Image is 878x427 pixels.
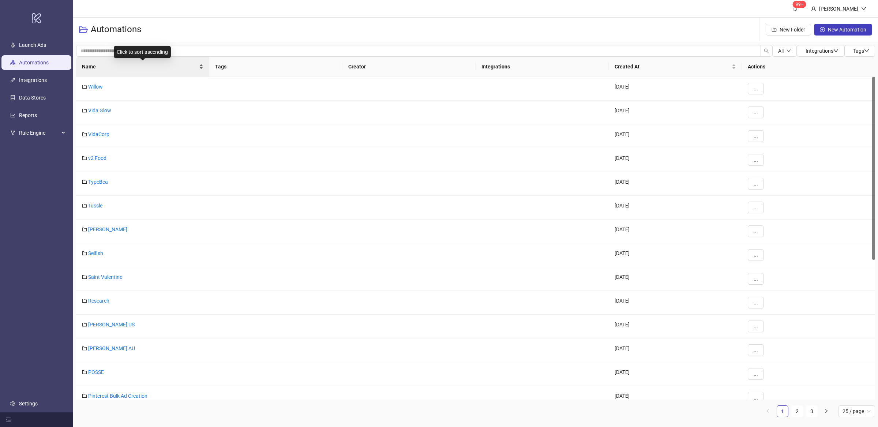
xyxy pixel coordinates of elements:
a: 2 [792,406,803,417]
div: [PERSON_NAME] [816,5,861,13]
a: Launch Ads [19,42,46,48]
a: Integrations [19,77,47,83]
span: Tags [853,48,869,54]
button: ... [748,202,764,213]
button: Integrationsdown [797,45,844,57]
li: Previous Page [762,405,774,417]
a: 3 [806,406,817,417]
span: down [787,49,791,53]
span: folder-add [772,27,777,32]
a: Settings [19,401,38,407]
button: New Folder [766,24,811,35]
span: menu-fold [6,417,11,422]
div: [DATE] [609,315,742,338]
a: Tussle [88,203,102,209]
button: ... [748,392,764,404]
li: 1 [777,405,788,417]
span: folder [82,156,87,161]
button: New Automation [814,24,872,35]
span: folder [82,370,87,375]
span: New Automation [828,27,866,33]
button: ... [748,154,764,166]
div: [DATE] [609,172,742,196]
div: [DATE] [609,338,742,362]
span: ... [754,205,758,210]
span: folder [82,179,87,184]
a: Willow [88,84,103,90]
span: folder [82,132,87,137]
div: [DATE] [609,291,742,315]
th: Creator [342,57,476,77]
span: ... [754,371,758,377]
span: folder [82,346,87,351]
span: right [824,409,829,413]
a: Research [88,298,109,304]
a: TypeBea [88,179,108,185]
span: Created At [615,63,730,71]
button: ... [748,297,764,308]
button: Tagsdown [844,45,875,57]
sup: 1533 [793,1,806,8]
div: [DATE] [609,77,742,101]
div: [DATE] [609,124,742,148]
span: ... [754,347,758,353]
span: down [861,6,866,11]
li: 3 [806,405,818,417]
button: Alldown [772,45,797,57]
div: [DATE] [609,196,742,220]
span: 25 / page [843,406,871,417]
div: [DATE] [609,243,742,267]
button: ... [748,106,764,118]
a: [PERSON_NAME] US [88,322,135,327]
div: [DATE] [609,220,742,243]
span: ... [754,276,758,282]
a: POSSE [88,369,104,375]
div: [DATE] [609,362,742,386]
span: down [864,48,869,53]
span: folder [82,84,87,89]
span: search [764,48,769,53]
h3: Automations [91,24,141,35]
button: ... [748,249,764,261]
span: down [833,48,838,53]
button: ... [748,130,764,142]
span: left [766,409,770,413]
button: ... [748,321,764,332]
button: right [821,405,832,417]
a: Vida Glow [88,108,111,113]
button: ... [748,368,764,380]
button: ... [748,225,764,237]
a: Pinterest Bulk Ad Creation [88,393,147,399]
span: folder [82,298,87,303]
button: ... [748,83,764,94]
span: ... [754,323,758,329]
div: [DATE] [609,148,742,172]
span: ... [754,86,758,91]
div: [DATE] [609,267,742,291]
a: Reports [19,112,37,118]
span: Name [82,63,198,71]
span: fork [10,130,15,135]
a: Selfish [88,250,103,256]
a: Data Stores [19,95,46,101]
span: New Folder [780,27,805,33]
button: ... [748,344,764,356]
span: ... [754,300,758,306]
span: user [811,6,816,11]
button: ... [748,178,764,190]
span: folder [82,322,87,327]
a: [PERSON_NAME] AU [88,345,135,351]
span: folder [82,227,87,232]
span: plus-circle [820,27,825,32]
span: Integrations [806,48,838,54]
a: [PERSON_NAME] [88,226,127,232]
th: Actions [742,57,875,77]
th: Created At [609,57,742,77]
div: Page Size [838,405,875,417]
span: ... [754,133,758,139]
button: ... [748,273,764,285]
div: [DATE] [609,386,742,410]
span: bell [793,6,798,11]
span: All [778,48,784,54]
li: Next Page [821,405,832,417]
